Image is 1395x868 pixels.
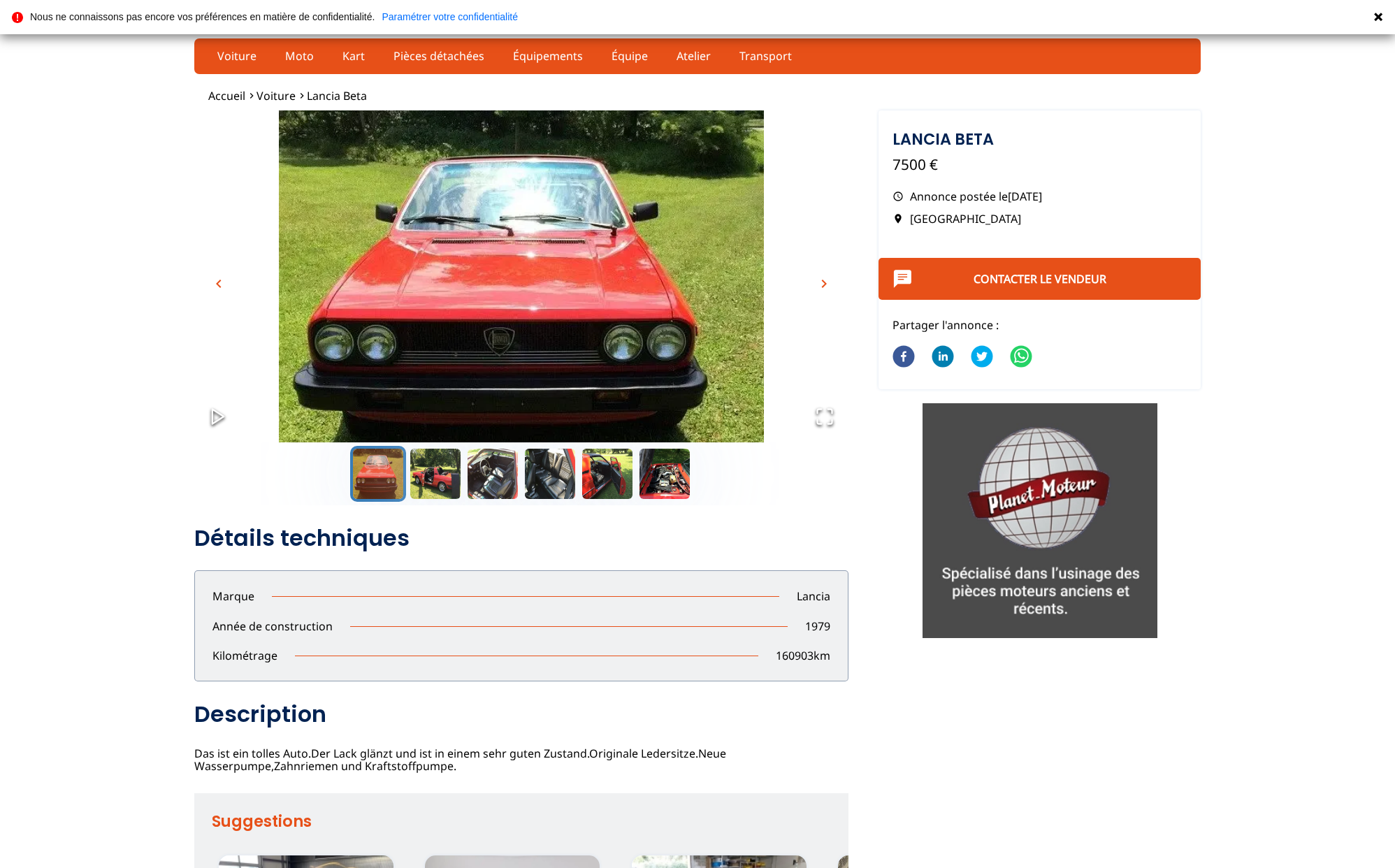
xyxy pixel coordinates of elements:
[350,446,406,502] button: Go to Slide 1
[932,337,954,379] button: linkedin
[208,88,245,103] a: Accueil
[758,648,848,663] p: 160903 km
[879,258,1201,300] button: Contacter le vendeur
[816,275,832,292] span: chevron_right
[602,44,657,68] a: Équipe
[465,446,521,502] button: Go to Slide 3
[522,446,578,502] button: Go to Slide 4
[195,588,272,604] p: Marque
[892,131,1187,147] h1: Lancia Beta
[194,110,848,442] div: Go to Slide 1
[194,700,848,728] h2: Description
[892,317,1187,333] p: Partager l'annonce :
[256,88,296,103] a: Voiture
[333,44,374,68] a: Kart
[194,524,848,773] div: Das ist ein tolles Auto.Der Lack glänzt und ist in einem sehr guten Zustand.Originale Ledersitze....
[801,393,848,442] button: Open Fullscreen
[382,12,518,22] a: Paramétrer votre confidentialité
[892,337,915,379] button: facebook
[788,619,848,634] p: 1979
[730,44,801,68] a: Transport
[307,88,367,103] a: Lancia Beta
[194,524,848,552] h2: Détails techniques
[892,154,1187,175] p: 7500 €
[779,588,848,604] p: Lancia
[212,807,848,835] h2: Suggestions
[276,44,323,68] a: Moto
[892,189,1187,204] p: Annonce postée le [DATE]
[210,275,227,292] span: chevron_left
[407,446,463,502] button: Go to Slide 2
[504,44,592,68] a: Équipements
[384,44,493,68] a: Pièces détachées
[971,337,993,379] button: twitter
[814,273,834,294] button: chevron_right
[194,446,848,502] div: Thumbnail Navigation
[892,211,1187,226] p: [GEOGRAPHIC_DATA]
[1010,337,1032,379] button: whatsapp
[195,619,350,634] p: Année de construction
[194,393,242,442] button: Play or Pause Slideshow
[208,44,266,68] a: Voiture
[194,110,848,474] img: image
[579,446,635,502] button: Go to Slide 5
[637,446,693,502] button: Go to Slide 6
[208,273,229,294] button: chevron_left
[974,271,1106,287] a: Contacter le vendeur
[30,12,375,22] p: Nous ne connaissons pas encore vos préférences en matière de confidentialité.
[195,648,295,663] p: Kilométrage
[667,44,720,68] a: Atelier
